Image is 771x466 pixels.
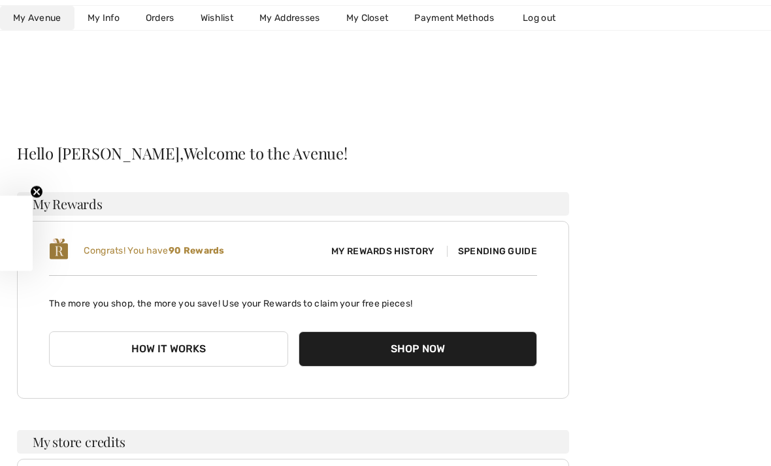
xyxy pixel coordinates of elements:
a: My Addresses [246,6,333,30]
img: loyalty_logo_r.svg [49,237,69,261]
h3: My store credits [17,430,569,454]
a: My Info [74,6,133,30]
button: How it works [49,331,288,367]
button: Close teaser [30,185,43,198]
a: Orders [133,6,188,30]
a: Wishlist [188,6,246,30]
span: My Rewards History [321,244,444,258]
span: Spending Guide [447,246,537,257]
b: 90 Rewards [169,245,225,256]
button: Shop Now [299,331,538,367]
div: Hello [PERSON_NAME], [17,145,569,161]
span: Welcome to the Avenue! [184,145,348,161]
p: The more you shop, the more you save! Use your Rewards to claim your free pieces! [49,286,537,310]
span: My Avenue [13,11,61,25]
a: My Closet [333,6,402,30]
h3: My Rewards [17,192,569,216]
a: Payment Methods [401,6,507,30]
a: Log out [510,6,582,30]
span: Congrats! You have [84,245,224,256]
